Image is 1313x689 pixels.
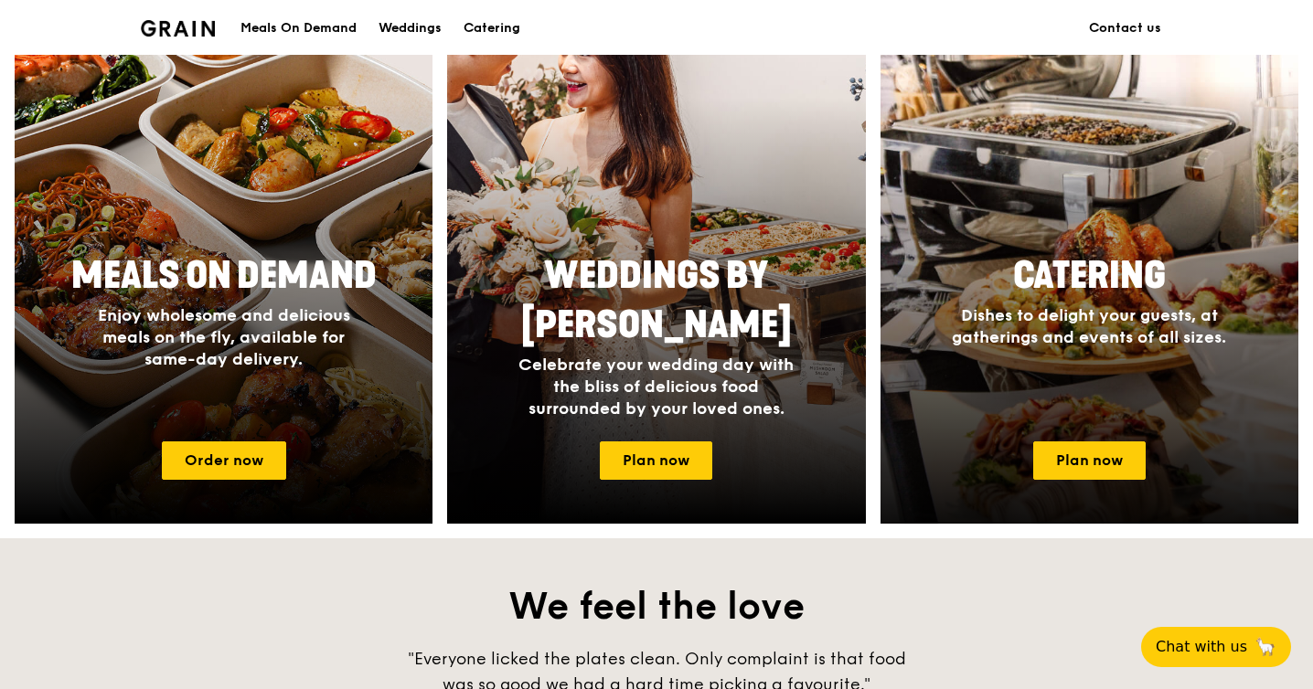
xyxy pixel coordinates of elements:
span: Celebrate your wedding day with the bliss of delicious food surrounded by your loved ones. [518,355,794,419]
a: Plan now [1033,441,1146,480]
span: Chat with us [1156,636,1247,658]
span: Dishes to delight your guests, at gatherings and events of all sizes. [952,305,1226,347]
a: Catering [453,1,531,56]
span: Catering [1013,254,1166,298]
a: Contact us [1078,1,1172,56]
a: Plan now [600,441,712,480]
div: Weddings [379,1,442,56]
span: Weddings by [PERSON_NAME] [521,254,792,347]
span: Enjoy wholesome and delicious meals on the fly, available for same-day delivery. [98,305,350,369]
span: Meals On Demand [71,254,377,298]
div: Meals On Demand [240,1,357,56]
span: 🦙 [1254,636,1276,658]
div: Catering [464,1,520,56]
a: Order now [162,441,286,480]
button: Chat with us🦙 [1141,627,1291,667]
a: Weddings [368,1,453,56]
img: Grain [141,20,215,37]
